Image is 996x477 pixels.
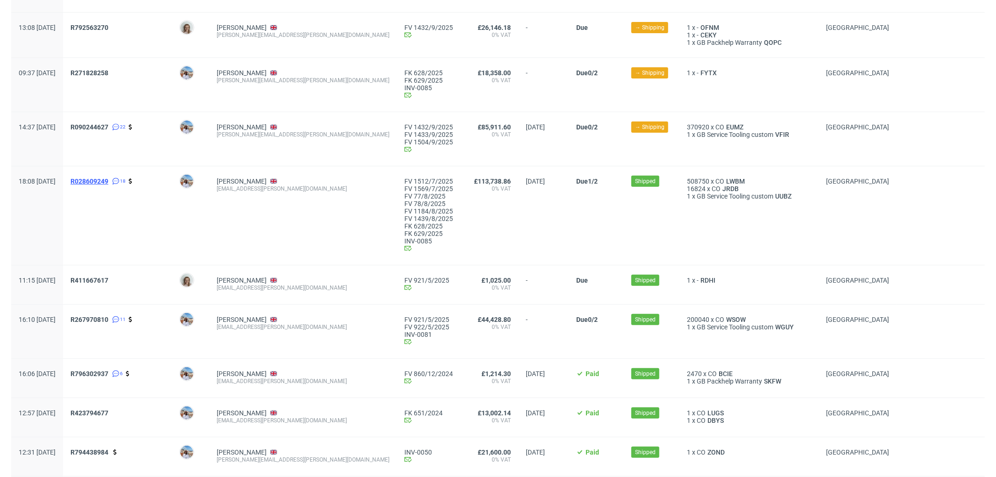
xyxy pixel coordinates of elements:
[635,69,664,77] span: → Shipping
[404,131,459,138] a: FV 1433/9/2025
[217,31,389,39] div: [PERSON_NAME][EMAIL_ADDRESS][PERSON_NAME][DOMAIN_NAME]
[404,370,459,377] a: FV 860/12/2024
[687,417,691,424] span: 1
[120,123,126,131] span: 22
[706,449,727,456] a: ZOND
[635,315,656,324] span: Shipped
[481,370,511,377] span: £1,214.30
[687,409,691,417] span: 1
[635,276,656,285] span: Shipped
[526,277,561,293] span: -
[481,277,511,284] span: £1,025.00
[404,24,459,31] a: FV 1432/9/2025
[715,178,724,185] span: CO
[697,31,699,39] span: -
[110,178,126,185] a: 18
[706,409,726,417] span: LUGS
[180,313,193,326] img: Marta Kozłowska
[404,123,459,131] a: FV 1432/9/2025
[71,409,110,417] a: R423794677
[474,131,511,138] span: 0% VAT
[19,69,56,77] span: 09:37 [DATE]
[217,323,389,331] div: [EMAIL_ADDRESS][PERSON_NAME][DOMAIN_NAME]
[826,178,889,185] span: [GEOGRAPHIC_DATA]
[687,178,811,185] div: x
[586,449,599,456] span: Paid
[762,377,783,385] span: SKFW
[478,24,511,31] span: £26,146.18
[217,185,389,192] div: [EMAIL_ADDRESS][PERSON_NAME][DOMAIN_NAME]
[697,24,699,31] span: -
[217,123,267,131] a: [PERSON_NAME]
[721,185,741,192] a: JRDB
[404,331,459,338] a: INV-0081
[687,277,691,284] span: 1
[474,284,511,292] span: 0% VAT
[19,24,56,31] span: 13:08 [DATE]
[717,370,735,377] span: BCIE
[576,24,588,31] span: Due
[71,449,110,456] a: R794438984
[71,316,110,323] a: R267970810
[217,316,267,323] a: [PERSON_NAME]
[826,69,889,77] span: [GEOGRAPHIC_DATA]
[699,31,719,39] span: CEKY
[687,316,811,323] div: x
[576,316,588,323] span: Due
[635,23,664,32] span: → Shipping
[404,185,459,192] a: FV 1569/7/2025
[71,123,110,131] a: R090244627
[526,409,545,417] span: [DATE]
[715,316,724,323] span: CO
[71,316,108,323] span: R267970810
[526,69,561,100] span: -
[474,185,511,192] span: 0% VAT
[404,323,459,331] a: FV 922/5/2025
[217,69,267,77] a: [PERSON_NAME]
[404,207,459,215] a: FV 1184/8/2025
[19,449,56,456] span: 12:31 [DATE]
[773,131,791,138] a: VFIR
[217,456,389,463] div: [PERSON_NAME][EMAIL_ADDRESS][PERSON_NAME][DOMAIN_NAME]
[217,370,267,377] a: [PERSON_NAME]
[697,323,773,331] span: GB Service Tooling custom
[404,316,459,323] a: FV 921/5/2025
[71,24,108,31] span: R792563270
[404,200,459,207] a: FV 78/8/2025
[217,178,267,185] a: [PERSON_NAME]
[687,24,691,31] span: 1
[404,138,459,146] a: FV 1504/9/2025
[404,215,459,222] a: FV 1439/8/2025
[687,277,811,284] div: x
[526,24,561,46] span: -
[217,131,389,138] div: [PERSON_NAME][EMAIL_ADDRESS][PERSON_NAME][DOMAIN_NAME]
[586,409,599,417] span: Paid
[588,69,598,77] span: 0/2
[404,237,459,245] a: INV-0085
[699,69,719,77] a: FYTX
[699,24,721,31] a: OFNM
[586,370,599,377] span: Paid
[576,123,588,131] span: Due
[120,178,126,185] span: 18
[712,185,721,192] span: CO
[478,69,511,77] span: £18,358.00
[180,175,193,188] img: Marta Kozłowska
[687,449,691,456] span: 1
[478,409,511,417] span: £13,002.14
[19,370,56,377] span: 16:06 [DATE]
[687,192,691,200] span: 1
[478,316,511,323] span: £44,428.80
[19,277,56,284] span: 11:15 [DATE]
[687,323,691,331] span: 1
[217,284,389,292] div: [EMAIL_ADDRESS][PERSON_NAME][DOMAIN_NAME]
[217,277,267,284] a: [PERSON_NAME]
[110,123,126,131] a: 22
[478,123,511,131] span: £85,911.60
[826,409,889,417] span: [GEOGRAPHIC_DATA]
[697,417,706,424] span: CO
[635,370,656,378] span: Shipped
[474,417,511,424] span: 0% VAT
